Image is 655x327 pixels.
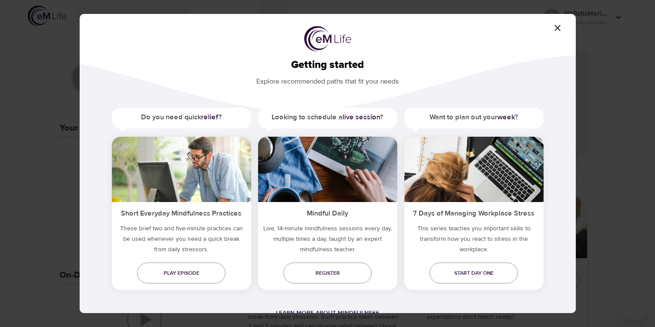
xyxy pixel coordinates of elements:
[94,59,562,71] h2: Getting started
[258,223,397,258] p: Live, 14-minute mindfulness sessions every day, multiple times a day, taught by an expert mindful...
[258,202,397,223] h5: Mindful Daily
[404,108,544,127] h5: Want to plan out your ?
[258,137,397,202] img: ims
[430,263,518,283] a: Start day one
[112,223,251,258] h5: These brief two and five-minute practices can be used whenever you need a quick break from daily ...
[283,263,372,283] a: Register
[437,269,511,278] span: Start day one
[137,263,225,283] a: Play episode
[258,108,397,127] h5: Looking to schedule a ?
[201,113,218,121] a: relief
[343,113,380,121] a: live session
[276,309,379,317] a: Learn more about mindfulness
[112,108,251,127] h5: Do you need quick ?
[404,137,544,202] img: ims
[497,113,515,121] a: week
[404,202,544,223] h5: 7 Days of Managing Workplace Stress
[112,202,251,223] h5: Short Everyday Mindfulness Practices
[290,269,365,278] span: Register
[112,137,251,202] img: ims
[304,26,351,51] img: logo
[144,269,218,278] span: Play episode
[404,223,544,258] p: This series teaches you important skills to transform how you react to stress in the workplace.
[94,71,562,87] p: Explore recommended paths that fit your needs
